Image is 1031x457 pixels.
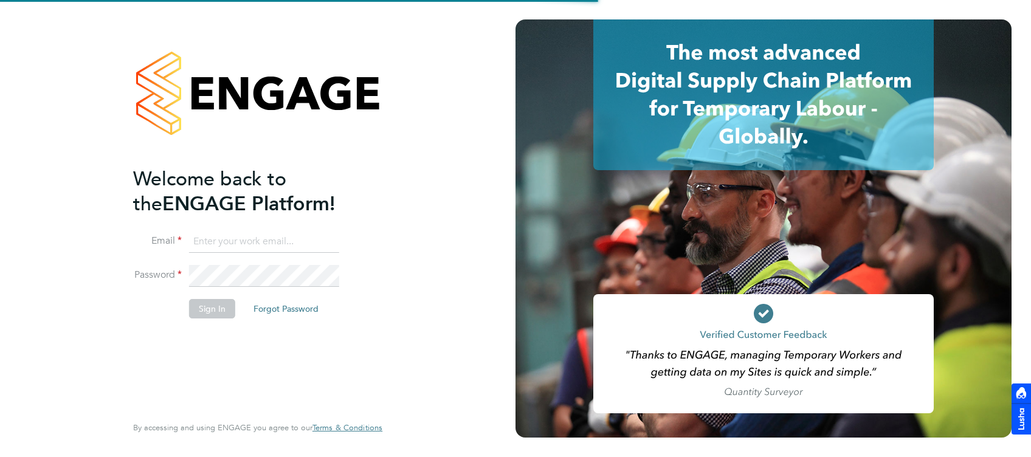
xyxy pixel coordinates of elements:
[133,167,286,216] span: Welcome back to the
[244,299,328,318] button: Forgot Password
[133,235,182,247] label: Email
[189,299,235,318] button: Sign In
[312,423,382,433] a: Terms & Conditions
[189,231,339,253] input: Enter your work email...
[133,167,370,216] h2: ENGAGE Platform!
[133,422,382,433] span: By accessing and using ENGAGE you agree to our
[133,269,182,281] label: Password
